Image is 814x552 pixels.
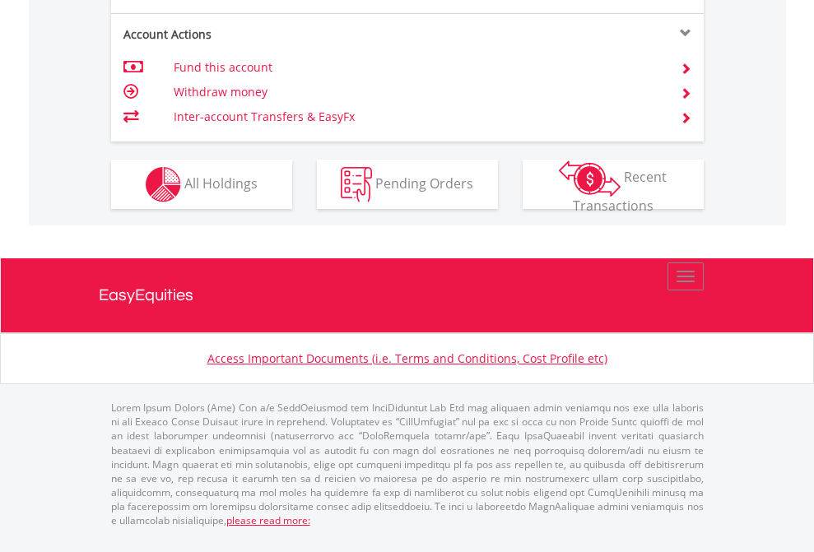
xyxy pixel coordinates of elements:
[174,104,660,129] td: Inter-account Transfers & EasyFx
[184,174,258,192] span: All Holdings
[174,55,660,80] td: Fund this account
[111,26,407,43] div: Account Actions
[111,160,292,209] button: All Holdings
[111,401,704,527] p: Lorem Ipsum Dolors (Ame) Con a/e SeddOeiusmod tem InciDiduntut Lab Etd mag aliquaen admin veniamq...
[559,160,621,197] img: transactions-zar-wht.png
[226,513,310,527] a: please read more:
[99,258,716,332] a: EasyEquities
[523,160,704,209] button: Recent Transactions
[375,174,473,192] span: Pending Orders
[174,80,660,104] td: Withdraw money
[146,167,181,202] img: holdings-wht.png
[207,350,607,366] a: Access Important Documents (i.e. Terms and Conditions, Cost Profile etc)
[341,167,372,202] img: pending_instructions-wht.png
[317,160,498,209] button: Pending Orders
